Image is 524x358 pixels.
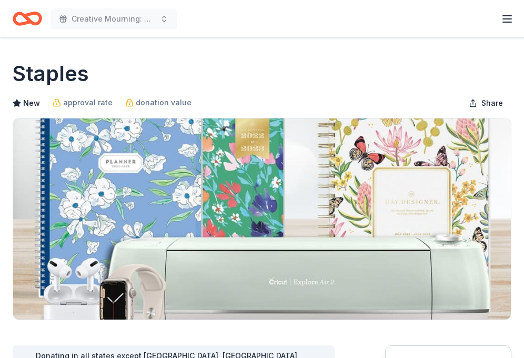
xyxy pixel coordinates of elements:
[460,93,511,114] button: Share
[125,96,192,109] a: donation value
[63,96,113,109] span: approval rate
[51,8,177,29] button: Creative Mourning: Grief Support Arts Workshops
[481,97,503,110] span: Share
[13,59,89,88] h1: Staples
[23,97,40,110] span: New
[53,96,113,109] a: approval rate
[13,6,42,31] a: Home
[72,13,156,25] span: Creative Mourning: Grief Support Arts Workshops
[13,118,511,320] img: Image for Staples
[136,96,192,109] span: donation value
